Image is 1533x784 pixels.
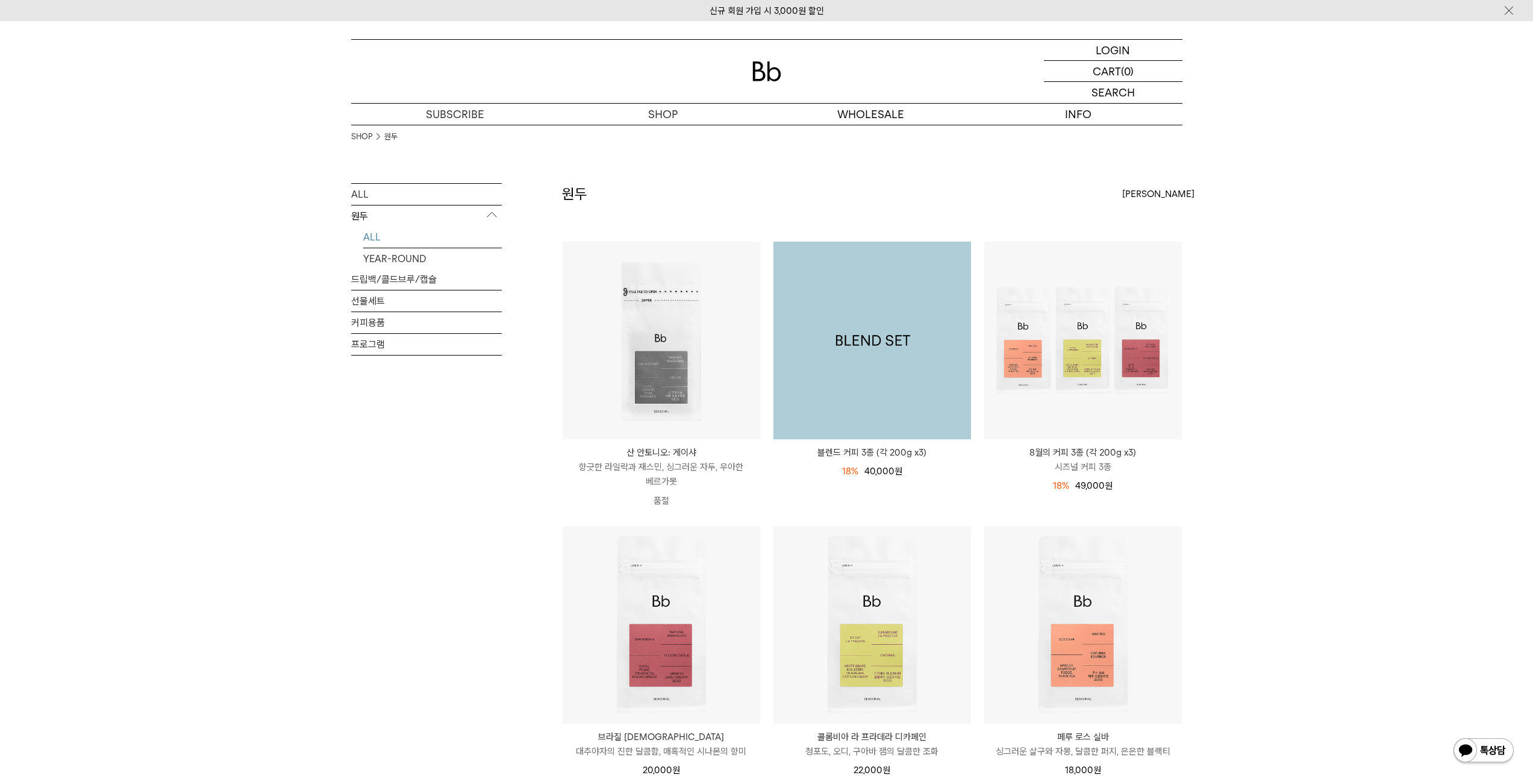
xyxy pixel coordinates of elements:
[1105,480,1113,491] span: 원
[1091,82,1135,103] p: SEARCH
[559,104,767,125] a: SHOP
[984,730,1182,744] p: 페루 로스 실바
[773,242,971,439] a: 블렌드 커피 3종 (각 200g x3)
[563,730,760,759] a: 브라질 [DEMOGRAPHIC_DATA] 대추야자의 진한 달콤함, 매혹적인 시나몬의 향미
[562,184,587,204] h2: 원두
[895,466,902,477] span: 원
[984,460,1182,474] p: 시즈널 커피 3종
[351,131,372,143] a: SHOP
[563,242,760,439] img: 산 안토니오: 게이샤
[984,242,1182,439] img: 8월의 커피 3종 (각 200g x3)
[710,5,824,16] a: 신규 회원 가입 시 3,000원 할인
[563,445,760,460] p: 산 안토니오: 게이샤
[1093,61,1121,81] p: CART
[563,744,760,759] p: 대추야자의 진한 달콤함, 매혹적인 시나몬의 향미
[773,445,971,460] a: 블렌드 커피 3종 (각 200g x3)
[1044,40,1182,61] a: LOGIN
[351,334,502,355] a: 프로그램
[842,464,858,478] div: 18%
[773,730,971,744] p: 콜롬비아 라 프라데라 디카페인
[563,526,760,724] img: 브라질 사맘바이아
[1053,478,1069,493] div: 18%
[351,290,502,312] a: 선물세트
[1122,187,1194,201] span: [PERSON_NAME]
[1452,737,1515,766] img: 카카오톡 채널 1:1 채팅 버튼
[363,248,502,269] a: YEAR-ROUND
[984,526,1182,724] img: 페루 로스 실바
[563,460,760,489] p: 향긋한 라일락과 재스민, 싱그러운 자두, 우아한 베르가못
[1065,765,1101,776] span: 18,000
[351,269,502,290] a: 드립백/콜드브루/캡슐
[773,242,971,439] img: 1000001179_add2_053.png
[984,445,1182,460] p: 8월의 커피 3종 (각 200g x3)
[643,765,680,776] span: 20,000
[854,765,890,776] span: 22,000
[984,730,1182,759] a: 페루 로스 실바 싱그러운 살구와 자몽, 달콤한 퍼지, 은은한 블랙티
[351,184,502,205] a: ALL
[363,227,502,248] a: ALL
[882,765,890,776] span: 원
[1096,40,1130,60] p: LOGIN
[752,61,781,81] img: 로고
[975,104,1182,125] p: INFO
[773,526,971,724] img: 콜롬비아 라 프라데라 디카페인
[773,744,971,759] p: 청포도, 오디, 구아바 잼의 달콤한 조화
[767,104,975,125] p: WHOLESALE
[563,445,760,489] a: 산 안토니오: 게이샤 향긋한 라일락과 재스민, 싱그러운 자두, 우아한 베르가못
[773,730,971,759] a: 콜롬비아 라 프라데라 디카페인 청포도, 오디, 구아바 잼의 달콤한 조화
[384,131,398,143] a: 원두
[563,489,760,513] p: 품절
[1121,61,1134,81] p: (0)
[563,730,760,744] p: 브라질 [DEMOGRAPHIC_DATA]
[351,104,559,125] a: SUBSCRIBE
[672,765,680,776] span: 원
[1075,480,1113,491] span: 49,000
[1044,61,1182,82] a: CART (0)
[864,466,902,477] span: 40,000
[1093,765,1101,776] span: 원
[351,312,502,333] a: 커피용품
[984,445,1182,474] a: 8월의 커피 3종 (각 200g x3) 시즈널 커피 3종
[351,205,502,227] p: 원두
[984,744,1182,759] p: 싱그러운 살구와 자몽, 달콤한 퍼지, 은은한 블랙티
